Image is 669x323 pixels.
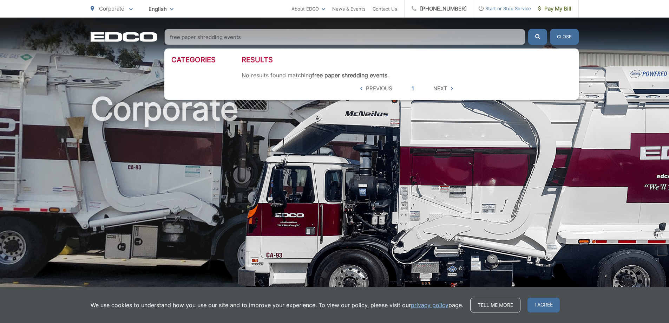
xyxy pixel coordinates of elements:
span: English [143,3,179,15]
strong: free paper shredding events [312,72,387,79]
a: Contact Us [373,5,397,13]
a: privacy policy [411,301,448,309]
span: I agree [527,298,560,312]
a: News & Events [332,5,366,13]
h3: Categories [171,56,242,64]
button: Submit the search query. [528,29,547,45]
a: Tell me more [470,298,520,312]
span: Pay My Bill [538,5,571,13]
span: Corporate [99,5,124,12]
a: 1 [412,84,414,93]
a: About EDCO [291,5,325,13]
h1: Corporate [91,91,579,314]
a: EDCD logo. Return to the homepage. [91,32,157,42]
p: We use cookies to understand how you use our site and to improve your experience. To view our pol... [91,301,463,309]
input: Search [164,29,525,45]
span: Next [433,84,447,93]
div: No results found matching . [242,72,572,79]
button: Close [550,29,579,45]
span: Previous [366,84,392,93]
h3: Results [242,56,572,64]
